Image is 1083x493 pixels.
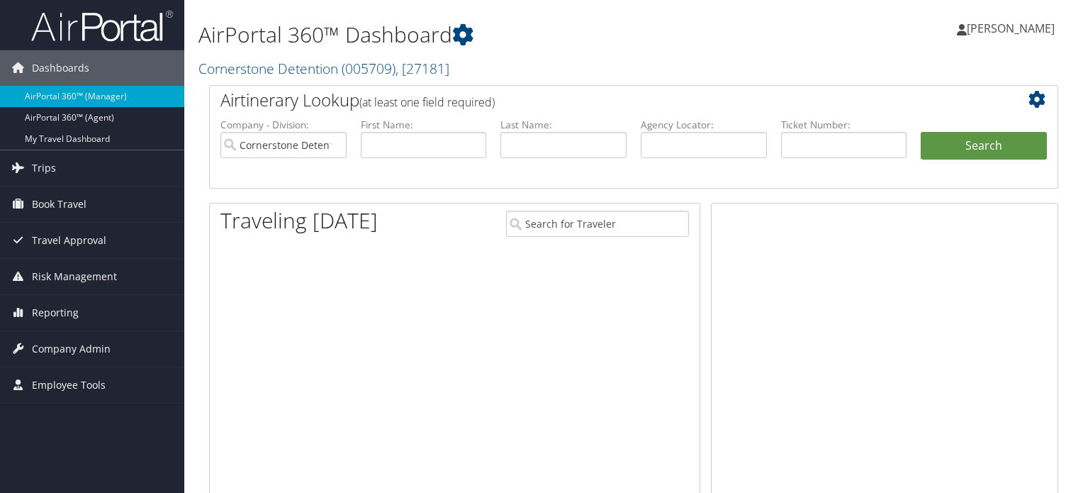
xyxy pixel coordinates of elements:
[32,331,111,367] span: Company Admin
[32,223,106,258] span: Travel Approval
[921,132,1047,160] button: Search
[32,259,117,294] span: Risk Management
[220,118,347,132] label: Company - Division:
[32,50,89,86] span: Dashboards
[32,295,79,331] span: Reporting
[359,94,495,110] span: (at least one field required)
[781,118,907,132] label: Ticket Number:
[957,7,1069,50] a: [PERSON_NAME]
[31,9,173,43] img: airportal-logo.png
[198,59,449,78] a: Cornerstone Detention
[32,367,106,403] span: Employee Tools
[641,118,767,132] label: Agency Locator:
[361,118,487,132] label: First Name:
[395,59,449,78] span: , [ 27181 ]
[198,20,779,50] h1: AirPortal 360™ Dashboard
[220,206,378,236] h1: Traveling [DATE]
[32,150,56,186] span: Trips
[342,59,395,78] span: ( 005709 )
[32,187,86,222] span: Book Travel
[500,118,627,132] label: Last Name:
[506,211,689,237] input: Search for Traveler
[967,21,1055,36] span: [PERSON_NAME]
[220,88,976,112] h2: Airtinerary Lookup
